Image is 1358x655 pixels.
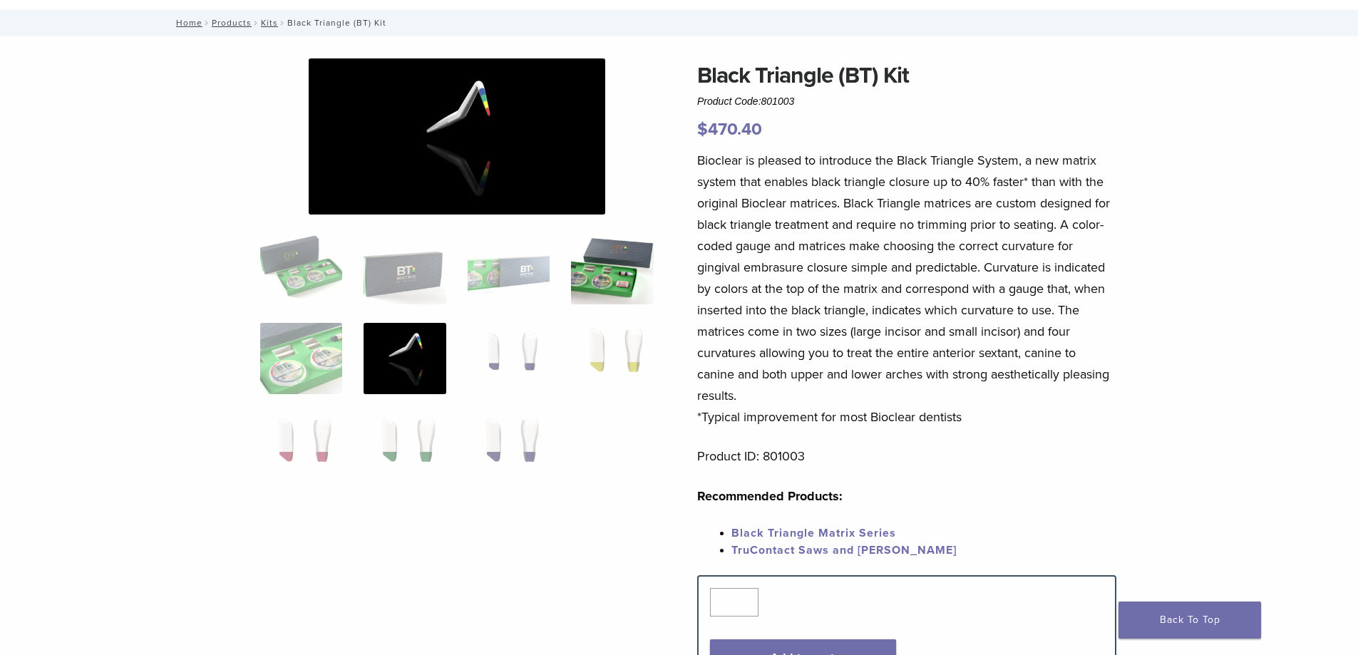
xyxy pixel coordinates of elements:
[697,96,794,107] span: Product Code:
[697,119,762,140] bdi: 470.40
[261,18,278,28] a: Kits
[364,323,446,394] img: Black Triangle (BT) Kit - Image 6
[697,488,843,504] strong: Recommended Products:
[571,233,653,304] img: Black Triangle (BT) Kit - Image 4
[364,413,446,484] img: Black Triangle (BT) Kit - Image 10
[260,323,342,394] img: Black Triangle (BT) Kit - Image 5
[697,150,1116,428] p: Bioclear is pleased to introduce the Black Triangle System, a new matrix system that enables blac...
[202,19,212,26] span: /
[260,233,342,304] img: Intro-Black-Triangle-Kit-6-Copy-e1548792917662-324x324.jpg
[468,323,550,394] img: Black Triangle (BT) Kit - Image 7
[697,445,1116,467] p: Product ID: 801003
[260,413,342,484] img: Black Triangle (BT) Kit - Image 9
[1118,602,1261,639] a: Back To Top
[731,543,957,557] a: TruContact Saws and [PERSON_NAME]
[697,58,1116,93] h1: Black Triangle (BT) Kit
[731,526,896,540] a: Black Triangle Matrix Series
[309,58,605,215] img: Black Triangle (BT) Kit - Image 6
[571,323,653,394] img: Black Triangle (BT) Kit - Image 8
[166,10,1193,36] nav: Black Triangle (BT) Kit
[172,18,202,28] a: Home
[212,18,252,28] a: Products
[364,233,446,304] img: Black Triangle (BT) Kit - Image 2
[468,413,550,484] img: Black Triangle (BT) Kit - Image 11
[761,96,795,107] span: 801003
[278,19,287,26] span: /
[697,119,708,140] span: $
[468,233,550,304] img: Black Triangle (BT) Kit - Image 3
[252,19,261,26] span: /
